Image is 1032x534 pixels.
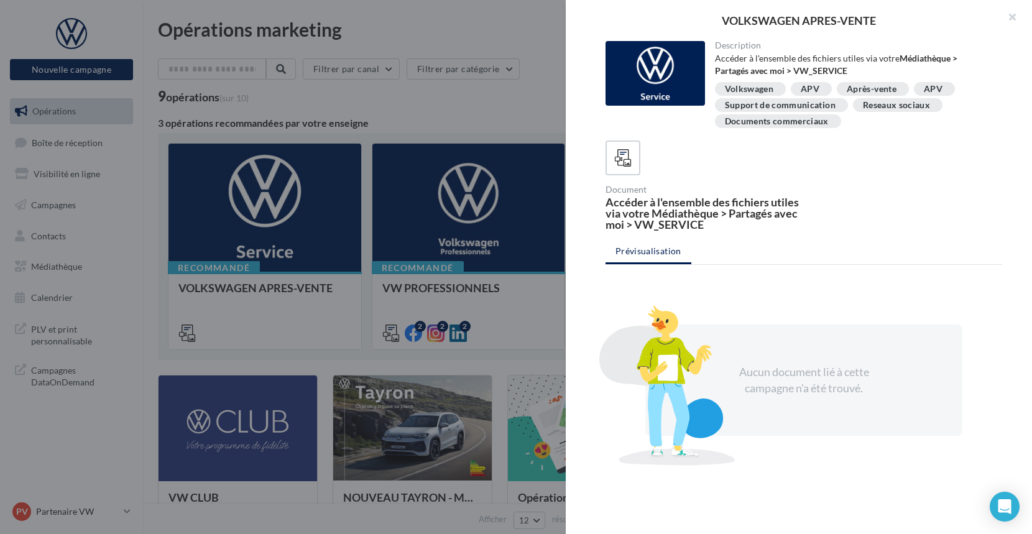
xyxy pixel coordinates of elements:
div: Après-vente [847,85,896,94]
div: Document [606,185,799,194]
div: APV [924,85,942,94]
div: VOLKSWAGEN APRES-VENTE [586,15,1012,26]
div: Volkswagen [725,85,774,94]
div: Reseaux sociaux [863,101,930,110]
div: Accéder à l'ensemble des fichiers utiles via votre [715,52,993,77]
div: Documents commerciaux [725,117,829,126]
div: Accéder à l'ensemble des fichiers utiles via votre Médiathèque > Partagés avec moi > VW_SERVICE [606,196,799,230]
div: Support de communication [725,101,836,110]
div: Aucun document lié à cette campagne n'a été trouvé. [725,364,883,396]
div: APV [801,85,819,94]
div: Open Intercom Messenger [990,492,1020,522]
div: Description [715,41,993,50]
